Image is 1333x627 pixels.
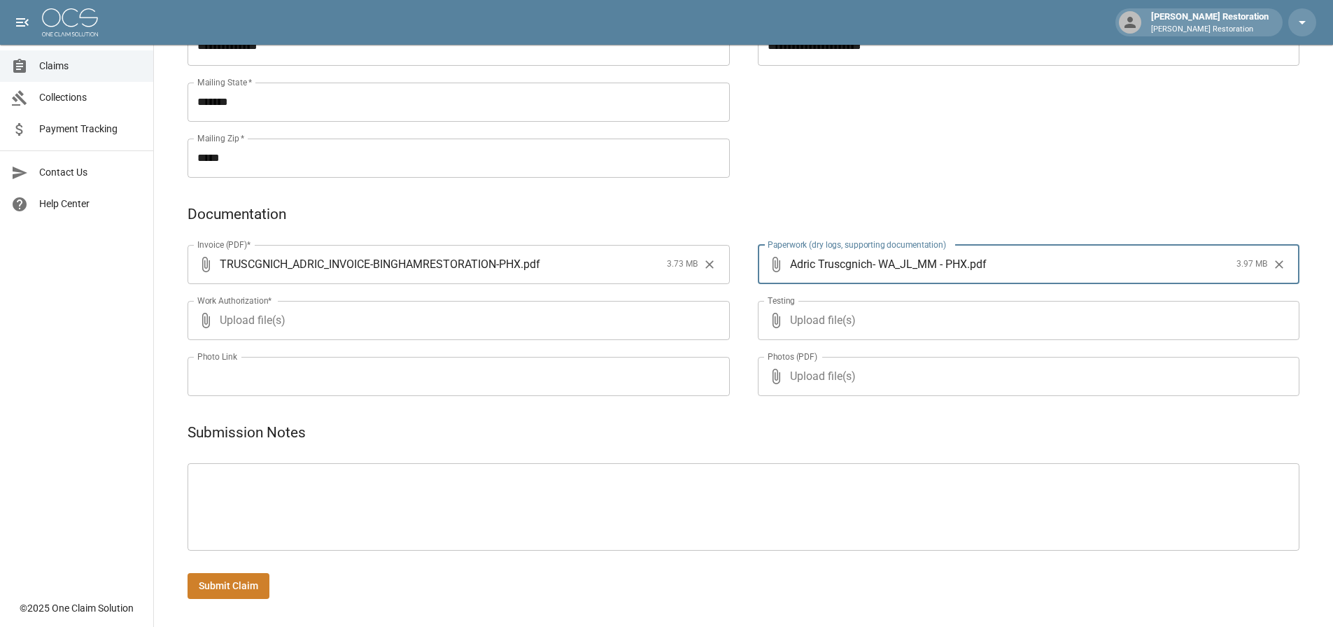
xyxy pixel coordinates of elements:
[197,76,252,88] label: Mailing State
[39,122,142,136] span: Payment Tracking
[699,254,720,275] button: Clear
[1269,254,1290,275] button: Clear
[790,301,1262,340] span: Upload file(s)
[667,258,698,272] span: 3.73 MB
[220,256,521,272] span: TRUSCGNICH_ADRIC_INVOICE-BINGHAMRESTORATION-PHX
[39,59,142,73] span: Claims
[768,351,817,362] label: Photos (PDF)
[1151,24,1269,36] p: [PERSON_NAME] Restoration
[197,132,245,144] label: Mailing Zip
[39,90,142,105] span: Collections
[768,295,795,307] label: Testing
[197,239,251,251] label: Invoice (PDF)*
[8,8,36,36] button: open drawer
[790,357,1262,396] span: Upload file(s)
[20,601,134,615] div: © 2025 One Claim Solution
[521,256,540,272] span: . pdf
[1145,10,1274,35] div: [PERSON_NAME] Restoration
[220,301,692,340] span: Upload file(s)
[768,239,946,251] label: Paperwork (dry logs, supporting documentation)
[39,165,142,180] span: Contact Us
[790,256,967,272] span: Adric Truscgnich- WA_JL_MM - PHX
[42,8,98,36] img: ocs-logo-white-transparent.png
[39,197,142,211] span: Help Center
[197,351,237,362] label: Photo Link
[197,295,272,307] label: Work Authorization*
[1236,258,1267,272] span: 3.97 MB
[188,573,269,599] button: Submit Claim
[967,256,987,272] span: . pdf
